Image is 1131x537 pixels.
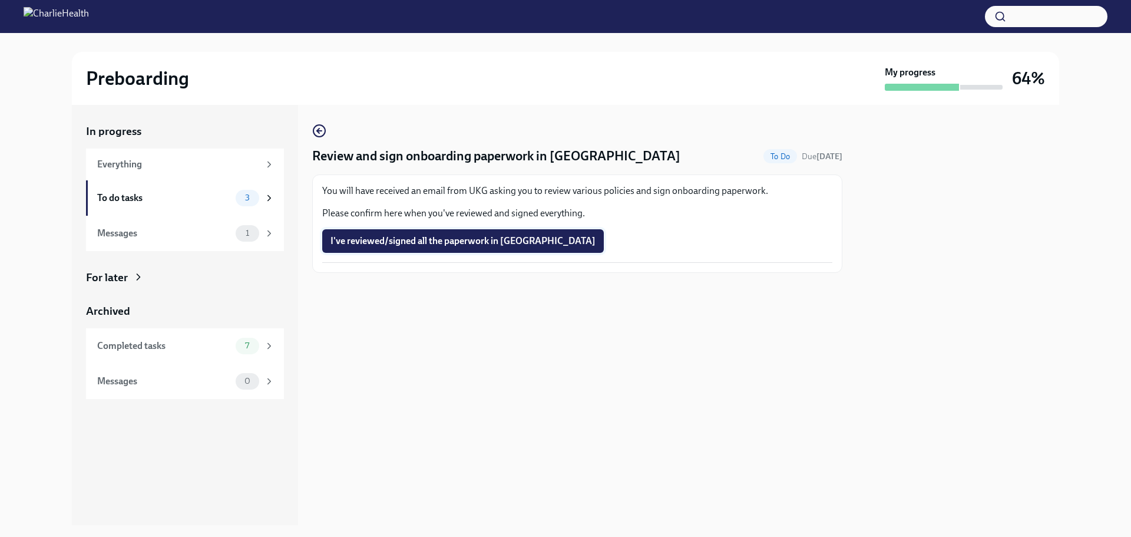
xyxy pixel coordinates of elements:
[24,7,89,26] img: CharlieHealth
[322,185,832,197] p: You will have received an email from UKG asking you to review various policies and sign onboardin...
[97,375,231,388] div: Messages
[86,180,284,216] a: To do tasks3
[86,270,284,285] a: For later
[312,147,680,165] h4: Review and sign onboarding paperwork in [GEOGRAPHIC_DATA]
[86,149,284,180] a: Everything
[816,151,842,162] strong: [DATE]
[238,193,257,202] span: 3
[330,235,596,247] span: I've reviewed/signed all the paperwork in [GEOGRAPHIC_DATA]
[97,227,231,240] div: Messages
[86,67,189,90] h2: Preboarding
[238,341,256,350] span: 7
[97,158,259,171] div: Everything
[86,270,128,285] div: For later
[86,364,284,399] a: Messages0
[86,124,284,139] a: In progress
[885,66,935,79] strong: My progress
[239,229,256,238] span: 1
[802,151,842,162] span: Due
[97,192,231,205] div: To do tasks
[322,207,832,220] p: Please confirm here when you've reviewed and signed everything.
[322,229,604,253] button: I've reviewed/signed all the paperwork in [GEOGRAPHIC_DATA]
[97,340,231,352] div: Completed tasks
[86,216,284,251] a: Messages1
[763,152,797,161] span: To Do
[237,377,257,386] span: 0
[1012,68,1045,89] h3: 64%
[86,304,284,319] a: Archived
[86,328,284,364] a: Completed tasks7
[802,151,842,162] span: September 3rd, 2025 09:00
